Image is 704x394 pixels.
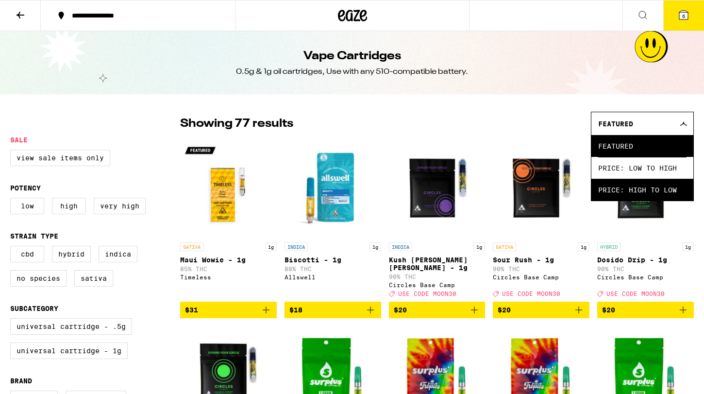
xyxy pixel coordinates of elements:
span: Featured [598,135,687,157]
div: Timeless [180,274,277,280]
p: HYBRID [597,242,620,251]
img: Allswell - Biscotti - 1g [285,140,381,238]
label: Very High [94,198,146,214]
span: Hi. Need any help? [6,7,70,15]
label: CBD [10,246,44,262]
button: Add to bag [180,302,277,318]
p: 90% THC [389,274,486,280]
p: 85% THC [180,266,277,272]
legend: Subcategory [10,305,58,312]
p: 1g [578,242,589,251]
legend: Brand [10,377,32,385]
img: Circles Base Camp - Kush Berry Bliss - 1g [389,140,486,238]
p: INDICA [389,242,412,251]
span: USE CODE MOON30 [398,291,456,297]
p: Maui Wowie - 1g [180,256,277,264]
p: 1g [682,242,694,251]
div: Circles Base Camp [493,274,589,280]
a: Open page for Sour Rush - 1g from Circles Base Camp [493,140,589,302]
label: No Species [10,270,67,287]
button: Add to bag [597,302,694,318]
p: 88% THC [285,266,381,272]
p: Dosido Drip - 1g [597,256,694,264]
label: View Sale Items Only [10,150,110,166]
h1: Vape Cartridges [303,48,401,65]
a: Open page for Dosido Drip - 1g from Circles Base Camp [597,140,694,302]
p: 90% THC [597,266,694,272]
legend: Sale [10,136,28,144]
span: Price: Low to High [598,157,687,179]
span: $20 [498,306,511,314]
legend: Potency [10,184,41,192]
span: 6 [682,13,685,19]
span: $18 [289,306,302,314]
span: $20 [602,306,615,314]
span: $31 [185,306,198,314]
div: Allswell [285,274,381,280]
div: 0.5g & 1g oil cartridges, Use with any 510-compatible battery. [236,67,468,77]
span: Featured [598,120,633,128]
span: Price: High to Low [598,179,687,201]
div: Circles Base Camp [389,282,486,288]
label: Universal Cartridge - 1g [10,343,128,359]
span: USE CODE MOON30 [606,291,665,297]
p: 1g [369,242,381,251]
p: Sour Rush - 1g [493,256,589,264]
button: Add to bag [493,302,589,318]
label: Indica [99,246,137,262]
a: Open page for Maui Wowie - 1g from Timeless [180,140,277,302]
label: Universal Cartridge - .5g [10,318,132,335]
span: $20 [394,306,407,314]
label: Low [10,198,44,214]
button: 6 [663,0,704,31]
p: 1g [265,242,277,251]
label: Sativa [74,270,113,287]
legend: Strain Type [10,232,58,240]
label: High [52,198,86,214]
button: Add to bag [389,302,486,318]
img: Circles Base Camp - Sour Rush - 1g [493,140,589,238]
div: Circles Base Camp [597,274,694,280]
img: Timeless - Maui Wowie - 1g [180,140,277,238]
button: Add to bag [285,302,381,318]
p: SATIVA [180,242,203,251]
p: Showing 77 results [180,116,293,132]
label: Hybrid [52,246,91,262]
span: USE CODE MOON30 [502,291,560,297]
p: 1g [473,242,485,251]
p: 90% THC [493,266,589,272]
a: Open page for Biscotti - 1g from Allswell [285,140,381,302]
p: SATIVA [493,242,516,251]
p: Kush [PERSON_NAME] [PERSON_NAME] - 1g [389,256,486,272]
p: Biscotti - 1g [285,256,381,264]
p: INDICA [285,242,308,251]
a: Open page for Kush Berry Bliss - 1g from Circles Base Camp [389,140,486,302]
